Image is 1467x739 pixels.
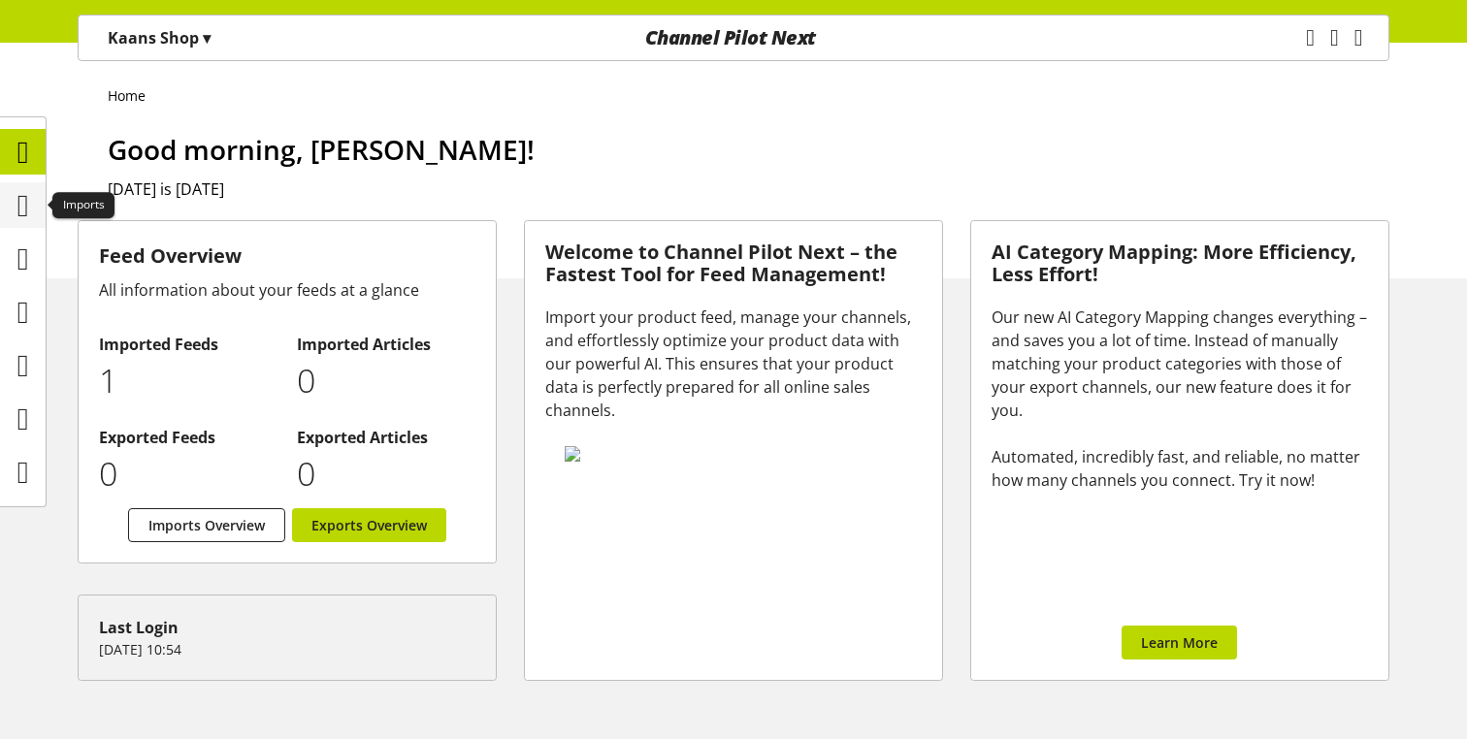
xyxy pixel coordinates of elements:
[99,639,475,659] p: [DATE] 10:54
[992,241,1368,285] h3: AI Category Mapping: More Efficiency, Less Effort!
[297,449,474,498] p: 0
[78,15,1389,61] nav: main navigation
[108,26,211,49] p: Kaans Shop
[99,278,475,302] div: All information about your feeds at a glance
[992,305,1368,492] div: Our new AI Category Mapping changes everything – and saves you a lot of time. Instead of manually...
[99,241,475,271] h3: Feed Overview
[99,426,277,449] h2: Exported Feeds
[148,515,265,535] span: Imports Overview
[99,333,277,356] h2: Imported Feeds
[99,356,277,405] p: 1
[1141,632,1218,653] span: Learn More
[545,305,922,422] div: Import your product feed, manage your channels, and effortlessly optimize your product data with ...
[1122,626,1237,659] a: Learn More
[99,616,475,639] div: Last Login
[311,515,427,535] span: Exports Overview
[297,426,474,449] h2: Exported Articles
[297,333,474,356] h2: Imported Articles
[545,241,922,285] h3: Welcome to Channel Pilot Next – the Fastest Tool for Feed Management!
[99,449,277,498] p: 0
[108,131,535,168] span: Good morning, [PERSON_NAME]!
[52,192,114,219] div: Imports
[292,508,446,542] a: Exports Overview
[203,27,211,48] span: ▾
[108,177,1389,201] h2: [DATE] is [DATE]
[128,508,285,542] a: Imports Overview
[565,446,897,462] img: 78e1b9dcff1e8392d83655fcfc870417.svg
[297,356,474,405] p: 0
